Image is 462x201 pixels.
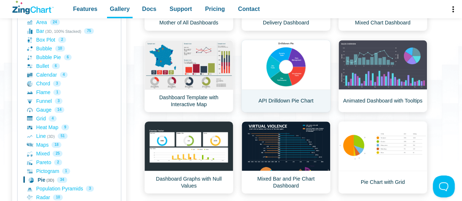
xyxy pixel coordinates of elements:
[338,121,427,194] a: Pie Chart with Grid
[241,121,331,194] a: Mixed Bar and Pie Chart Dashboard
[241,40,331,112] a: API Drilldown Pie Chart
[169,4,192,14] span: Support
[238,4,260,14] span: Contact
[338,40,427,112] a: Animated Dashboard with Tooltips
[205,4,225,14] span: Pricing
[144,121,233,194] a: Dashboard Graphs with Null Values
[433,175,455,197] iframe: Toggle Customer Support
[142,4,156,14] span: Docs
[73,4,98,14] span: Features
[12,1,54,14] a: ZingChart Logo. Click to return to the homepage
[110,4,130,14] span: Gallery
[144,40,233,112] a: Dashboard Template with Interactive Map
